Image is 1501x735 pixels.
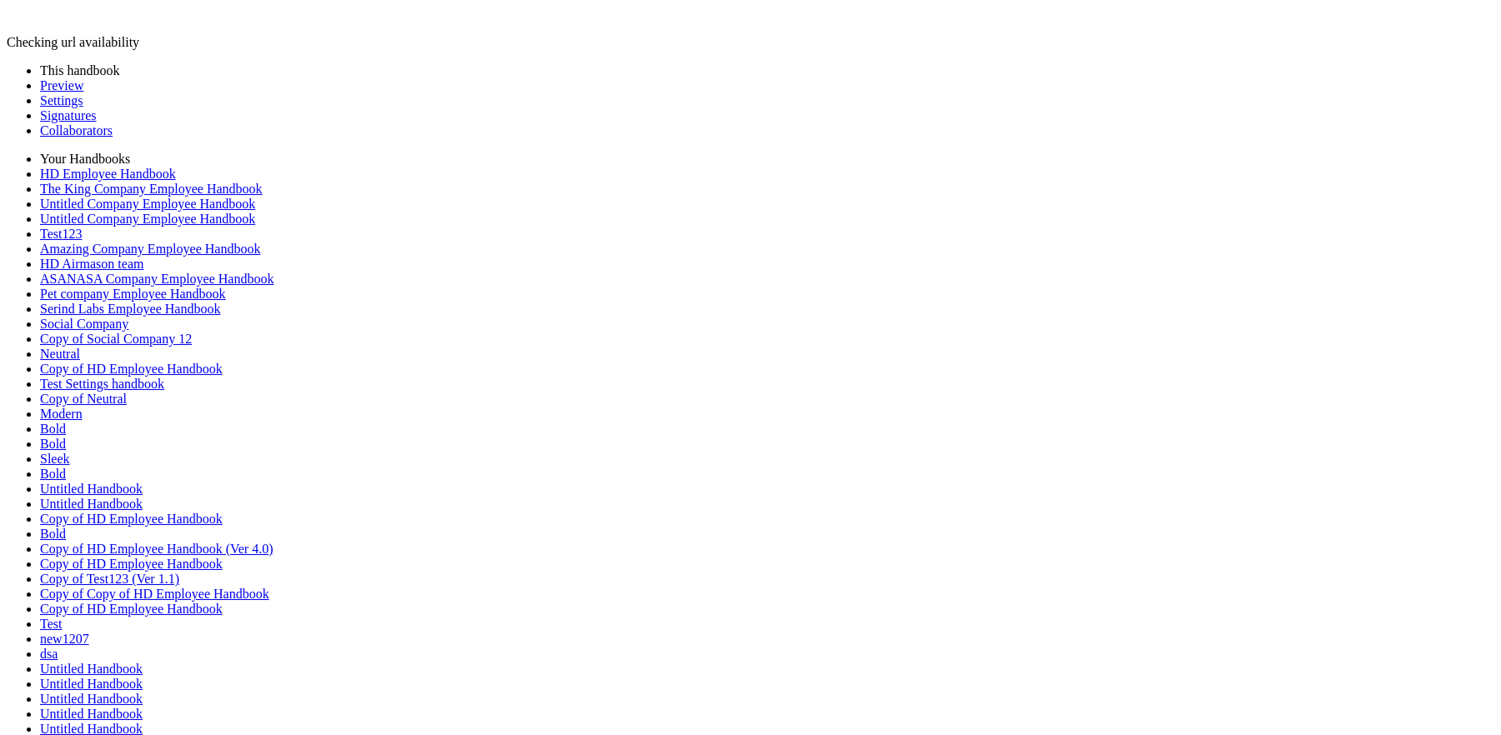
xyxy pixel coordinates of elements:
span: Checking url availability [7,35,139,49]
a: Bold [40,467,66,481]
a: Bold [40,437,66,451]
a: Test [40,617,62,631]
a: Untitled Handbook [40,677,143,691]
a: Copy of Test123 (Ver 1.1) [40,572,179,586]
a: Serind Labs Employee Handbook [40,302,220,316]
a: Copy of HD Employee Handbook [40,512,223,526]
a: Untitled Handbook [40,482,143,496]
a: Copy of Neutral [40,392,127,406]
a: Test123 [40,227,82,241]
a: Settings [40,93,83,107]
a: The King Company Employee Handbook [40,182,263,196]
a: Sleek [40,452,70,466]
a: HD Employee Handbook [40,167,176,181]
a: Collaborators [40,123,113,137]
li: This handbook [40,63,1494,78]
a: ASANASA Company Employee Handbook [40,272,274,286]
a: Untitled Handbook [40,692,143,706]
a: Preview [40,78,83,92]
a: Pet company Employee Handbook [40,287,226,301]
a: Signatures [40,108,97,122]
a: dsa [40,647,58,661]
a: Copy of Social Company 12 [40,332,192,346]
a: new1207 [40,632,89,646]
a: Amazing Company Employee Handbook [40,242,260,256]
a: Test Settings handbook [40,377,164,391]
a: Untitled Company Employee Handbook [40,197,255,211]
li: Your Handbooks [40,152,1494,167]
a: Neutral [40,347,80,361]
a: HD Airmason team [40,257,143,271]
a: Social Company [40,317,128,331]
a: Copy of HD Employee Handbook [40,557,223,571]
a: Modern [40,407,83,421]
a: Bold [40,422,66,436]
a: Copy of HD Employee Handbook [40,362,223,376]
a: Copy of HD Employee Handbook [40,602,223,616]
a: Untitled Company Employee Handbook [40,212,255,226]
a: Copy of HD Employee Handbook (Ver 4.0) [40,542,274,556]
a: Untitled Handbook [40,662,143,676]
a: Untitled Handbook [40,497,143,511]
a: Bold [40,527,66,541]
a: Copy of Copy of HD Employee Handbook [40,587,269,601]
a: Untitled Handbook [40,707,143,721]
